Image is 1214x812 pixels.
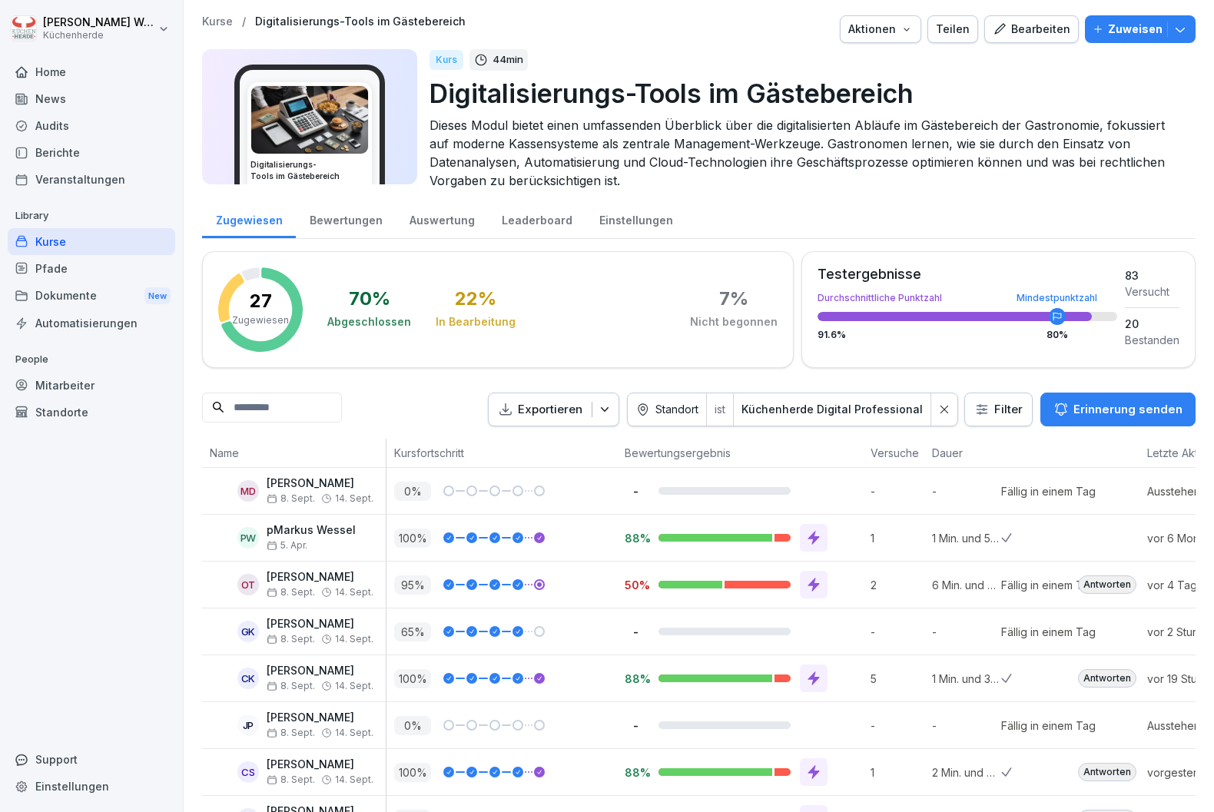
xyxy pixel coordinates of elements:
a: Bewertungen [296,199,396,238]
p: [PERSON_NAME] [267,665,373,678]
div: 7 % [719,290,748,308]
div: Audits [8,112,175,139]
div: Versucht [1125,283,1179,300]
div: 22 % [455,290,496,308]
div: 80 % [1046,330,1068,340]
p: Dieses Modul bietet einen umfassenden Überblick über die digitalisierten Abläufe im Gästebereich ... [430,116,1183,190]
p: 88% [625,671,646,686]
div: 20 [1125,316,1179,332]
p: Kursfortschritt [394,445,609,461]
p: 0 % [394,716,431,735]
a: Automatisierungen [8,310,175,336]
span: 8. Sept. [267,493,315,504]
div: News [8,85,175,112]
a: Standorte [8,399,175,426]
p: [PERSON_NAME] [267,618,373,631]
a: Einstellungen [8,773,175,800]
p: Versuche [871,445,917,461]
p: - [625,718,646,733]
h3: Digitalisierungs-Tools im Gästebereich [250,159,369,182]
a: Kurse [202,15,233,28]
div: Dokumente [8,282,175,310]
p: Bewertungsergebnis [625,445,855,461]
div: Antworten [1078,669,1136,688]
button: Zuweisen [1085,15,1196,43]
span: 14. Sept. [335,634,373,645]
a: Zugewiesen [202,199,296,238]
div: Aktionen [848,21,913,38]
p: Name [210,445,378,461]
a: Veranstaltungen [8,166,175,193]
p: [PERSON_NAME] [267,758,373,771]
div: ist [707,393,733,426]
div: Fällig in einem Tag [1001,718,1096,734]
p: 27 [250,292,272,310]
a: Einstellungen [585,199,686,238]
p: / [242,15,246,28]
p: - [625,484,646,499]
div: Antworten [1078,763,1136,781]
div: Filter [974,402,1023,417]
p: Zugewiesen [232,313,289,327]
a: Home [8,58,175,85]
span: 14. Sept. [335,774,373,785]
p: [PERSON_NAME] [267,571,373,584]
a: Mitarbeiter [8,372,175,399]
div: Bearbeiten [993,21,1070,38]
div: 83 [1125,267,1179,283]
div: Teilen [936,21,970,38]
div: CK [237,668,259,689]
a: Digitalisierungs-Tools im Gästebereich [255,15,466,28]
button: Exportieren [488,393,619,427]
p: - [871,718,924,734]
img: u5o6hwt2vfcozzv2rxj2ipth.png [251,86,368,154]
span: 14. Sept. [335,727,373,738]
p: 88% [625,765,646,780]
button: Teilen [927,15,978,43]
p: Dauer [932,445,993,461]
p: Exportieren [518,401,582,419]
span: 8. Sept. [267,681,315,691]
div: Fällig in einem Tag [1001,577,1096,593]
p: 0 % [394,482,431,501]
p: - [871,624,924,640]
a: Pfade [8,255,175,282]
span: 8. Sept. [267,774,315,785]
p: 88% [625,531,646,545]
p: 5 [871,671,924,687]
p: Zuweisen [1108,21,1163,38]
span: 14. Sept. [335,493,373,504]
span: 8. Sept. [267,587,315,598]
div: GK [237,621,259,642]
a: Auswertung [396,199,488,238]
p: Digitalisierungs-Tools im Gästebereich [430,74,1183,113]
p: People [8,347,175,372]
p: [PERSON_NAME] [267,711,373,724]
p: Küchenherde [43,30,155,41]
p: 95 % [394,575,431,595]
p: pMarkus Wessel [267,524,356,537]
div: Fällig in einem Tag [1001,483,1096,499]
button: Bearbeiten [984,15,1079,43]
button: Filter [965,393,1032,426]
span: 14. Sept. [335,587,373,598]
span: 8. Sept. [267,727,315,738]
a: Leaderboard [488,199,585,238]
a: Berichte [8,139,175,166]
p: 100 % [394,669,431,688]
p: 65 % [394,622,431,641]
p: - [932,624,1001,640]
div: Nicht begonnen [690,314,778,330]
